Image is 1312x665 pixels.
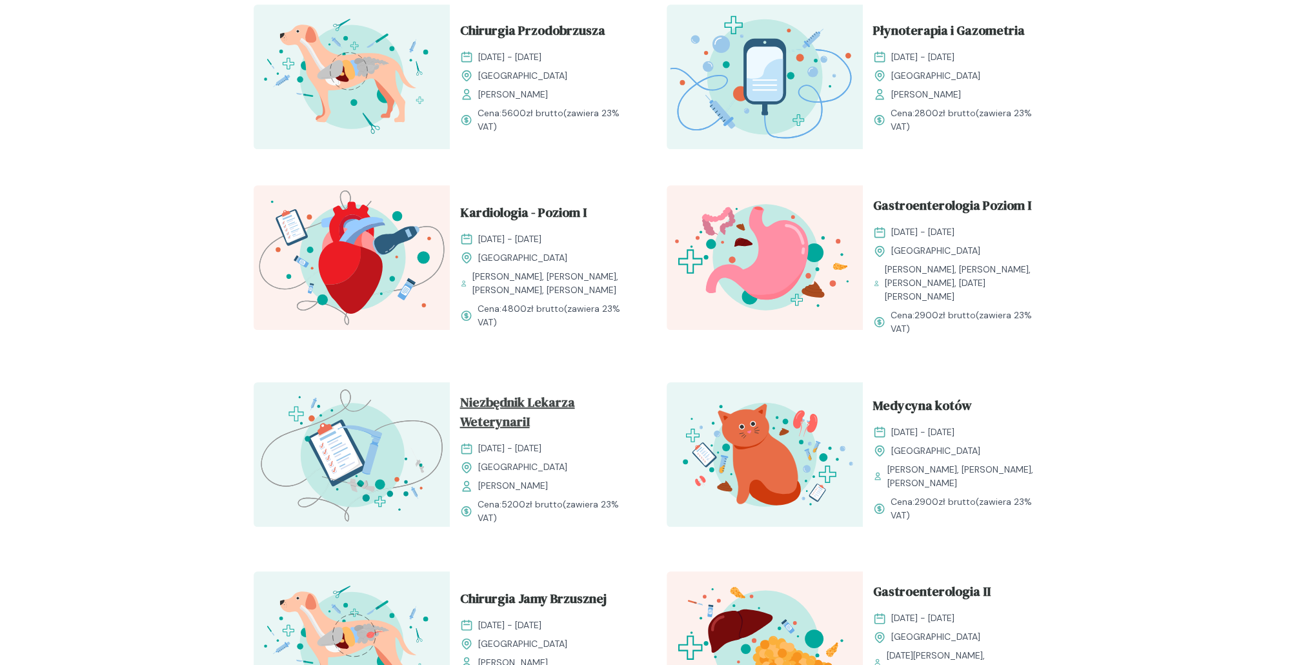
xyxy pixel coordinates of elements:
img: ZpbGfh5LeNNTxNm4_KardioI_T.svg [254,185,450,330]
span: Chirurgia Jamy Brzusznej [460,589,607,613]
span: [GEOGRAPHIC_DATA] [891,630,980,644]
span: [DATE] - [DATE] [891,611,954,625]
span: [DATE] - [DATE] [478,442,541,455]
span: [DATE] - [DATE] [478,50,541,64]
span: Cena: (zawiera 23% VAT) [891,495,1049,522]
span: [GEOGRAPHIC_DATA] [478,69,567,83]
span: [DATE] - [DATE] [478,619,541,632]
span: [PERSON_NAME], [PERSON_NAME], [PERSON_NAME] [887,463,1048,490]
span: 2900 zł brutto [914,309,976,321]
span: [PERSON_NAME] [891,88,961,101]
span: [GEOGRAPHIC_DATA] [891,69,980,83]
span: 5200 zł brutto [501,498,563,510]
span: [PERSON_NAME] [478,479,548,493]
span: [PERSON_NAME] [478,88,548,101]
span: Cena: (zawiera 23% VAT) [478,498,636,525]
span: Cena: (zawiera 23% VAT) [478,302,636,329]
span: [PERSON_NAME], [PERSON_NAME], [PERSON_NAME], [DATE][PERSON_NAME] [885,263,1049,303]
span: Cena: (zawiera 23% VAT) [478,107,636,134]
span: [GEOGRAPHIC_DATA] [478,251,567,265]
span: Chirurgia Przodobrzusza [460,21,605,45]
a: Gastroenterologia II [873,582,1049,606]
a: Medycyna kotów [873,396,1049,420]
img: Zpay8B5LeNNTxNg0_P%C5%82ynoterapia_T.svg [667,5,863,149]
img: aHe4VUMqNJQqH-M0_ProcMH_T.svg [254,382,450,527]
img: Zpbdlx5LeNNTxNvT_GastroI_T.svg [667,185,863,330]
span: 4800 zł brutto [501,303,564,314]
a: Niezbędnik Lekarza WeterynariI [460,393,636,436]
a: Kardiologia - Poziom I [460,203,636,227]
span: Kardiologia - Poziom I [460,203,587,227]
span: [DATE] - [DATE] [891,425,954,439]
span: [GEOGRAPHIC_DATA] [891,444,980,458]
span: [DATE] - [DATE] [891,225,954,239]
span: Medycyna kotów [873,396,972,420]
a: Chirurgia Przodobrzusza [460,21,636,45]
span: [GEOGRAPHIC_DATA] [478,460,567,474]
span: Cena: (zawiera 23% VAT) [891,107,1049,134]
span: [GEOGRAPHIC_DATA] [891,244,980,258]
span: [PERSON_NAME], [PERSON_NAME], [PERSON_NAME], [PERSON_NAME] [472,270,636,297]
a: Płynoterapia i Gazometria [873,21,1049,45]
span: 2800 zł brutto [914,107,976,119]
span: 2900 zł brutto [914,496,976,507]
a: Gastroenterologia Poziom I [873,196,1049,220]
span: [DATE] - [DATE] [891,50,954,64]
span: 5600 zł brutto [501,107,563,119]
img: ZpbG-B5LeNNTxNnI_ChiruJB_T.svg [254,5,450,149]
span: [DATE] - [DATE] [478,232,541,246]
span: [GEOGRAPHIC_DATA] [478,637,567,651]
img: aHfQZEMqNJQqH-e8_MedKot_T.svg [667,382,863,527]
span: Gastroenterologia Poziom I [873,196,1031,220]
span: Cena: (zawiera 23% VAT) [891,309,1049,336]
span: Gastroenterologia II [873,582,991,606]
a: Chirurgia Jamy Brzusznej [460,589,636,613]
span: Płynoterapia i Gazometria [873,21,1025,45]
